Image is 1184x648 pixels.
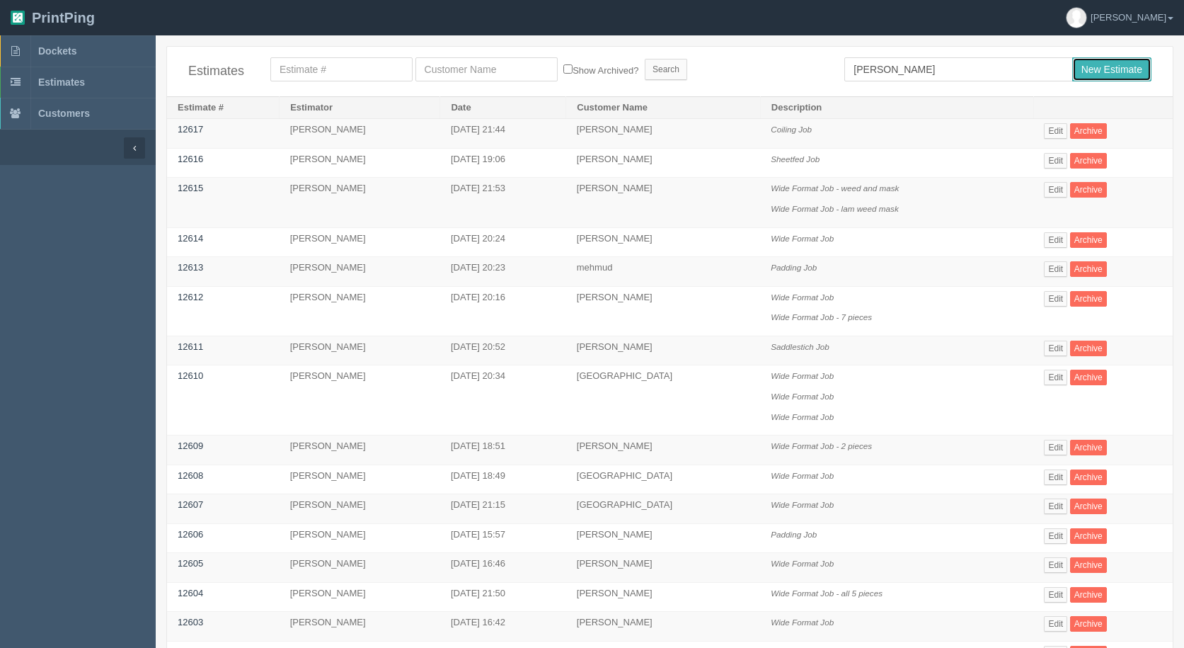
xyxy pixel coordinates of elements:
[771,183,899,193] i: Wide Format Job - weed and mask
[1070,261,1107,277] a: Archive
[280,119,440,149] td: [PERSON_NAME]
[178,558,203,569] a: 12605
[771,125,812,134] i: Coiling Job
[771,371,834,380] i: Wide Format Job
[440,465,566,494] td: [DATE] 18:49
[566,465,761,494] td: [GEOGRAPHIC_DATA]
[1067,8,1086,28] img: avatar_default-7531ab5dedf162e01f1e0bb0964e6a185e93c5c22dfe317fb01d7f8cd2b1632c.jpg
[280,178,440,227] td: [PERSON_NAME]
[1070,440,1107,455] a: Archive
[280,257,440,287] td: [PERSON_NAME]
[566,494,761,524] td: [GEOGRAPHIC_DATA]
[771,263,817,272] i: Padding Job
[440,436,566,465] td: [DATE] 18:51
[1044,182,1067,198] a: Edit
[771,618,834,627] i: Wide Format Job
[1044,557,1067,573] a: Edit
[1072,57,1151,81] input: New Estimate
[771,204,898,213] i: Wide Format Job - lam weed mask
[280,523,440,553] td: [PERSON_NAME]
[280,286,440,336] td: [PERSON_NAME]
[167,96,280,119] th: Estimate #
[280,365,440,436] td: [PERSON_NAME]
[440,148,566,178] td: [DATE] 19:06
[270,57,413,81] input: Estimate #
[566,336,761,365] td: [PERSON_NAME]
[760,96,1033,119] th: Description
[1070,557,1107,573] a: Archive
[566,96,761,119] th: Customer Name
[38,45,76,57] span: Dockets
[771,342,829,351] i: Saddlestich Job
[1044,123,1067,139] a: Edit
[440,257,566,287] td: [DATE] 20:23
[1044,261,1067,277] a: Edit
[178,617,203,627] a: 12603
[440,227,566,257] td: [DATE] 20:24
[771,234,834,243] i: Wide Format Job
[1070,616,1107,632] a: Archive
[178,440,203,451] a: 12609
[771,500,834,509] i: Wide Format Job
[280,148,440,178] td: [PERSON_NAME]
[566,286,761,336] td: [PERSON_NAME]
[440,523,566,553] td: [DATE] 15:57
[1044,370,1067,385] a: Edit
[645,59,687,80] input: Search
[280,494,440,524] td: [PERSON_NAME]
[178,124,203,135] a: 12617
[11,11,25,25] img: logo-3e63b451c926e2ac314895c53de4908e5d424f24456219fb08d385ab2e579770.png
[38,76,85,88] span: Estimates
[178,233,203,244] a: 12614
[566,436,761,465] td: [PERSON_NAME]
[844,57,1072,81] input: Enter customer name
[415,57,558,81] input: Customer Name
[440,119,566,149] td: [DATE] 21:44
[1044,528,1067,544] a: Edit
[178,154,203,164] a: 12616
[280,582,440,612] td: [PERSON_NAME]
[1070,232,1107,248] a: Archive
[440,365,566,436] td: [DATE] 20:34
[566,365,761,436] td: [GEOGRAPHIC_DATA]
[1044,153,1067,169] a: Edit
[188,64,249,79] h4: Estimates
[771,589,883,598] i: Wide Format Job - all 5 pieces
[178,292,203,302] a: 12612
[440,336,566,365] td: [DATE] 20:52
[771,530,817,539] i: Padding Job
[771,412,834,421] i: Wide Format Job
[178,588,203,598] a: 12604
[566,178,761,227] td: [PERSON_NAME]
[771,392,834,401] i: Wide Format Job
[280,436,440,465] td: [PERSON_NAME]
[1070,291,1107,307] a: Archive
[178,183,203,193] a: 12615
[563,62,638,78] label: Show Archived?
[280,465,440,494] td: [PERSON_NAME]
[280,553,440,583] td: [PERSON_NAME]
[771,471,834,480] i: Wide Format Job
[280,336,440,365] td: [PERSON_NAME]
[1070,470,1107,485] a: Archive
[280,612,440,642] td: [PERSON_NAME]
[771,559,834,568] i: Wide Format Job
[178,341,203,352] a: 12611
[1070,341,1107,356] a: Archive
[563,64,573,74] input: Show Archived?
[1044,587,1067,603] a: Edit
[280,96,440,119] th: Estimator
[566,227,761,257] td: [PERSON_NAME]
[566,257,761,287] td: mehmud
[1044,616,1067,632] a: Edit
[440,494,566,524] td: [DATE] 21:15
[440,553,566,583] td: [DATE] 16:46
[178,470,203,481] a: 12608
[1044,232,1067,248] a: Edit
[1044,499,1067,514] a: Edit
[178,370,203,381] a: 12610
[771,292,834,302] i: Wide Format Job
[1044,291,1067,307] a: Edit
[566,148,761,178] td: [PERSON_NAME]
[1044,341,1067,356] a: Edit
